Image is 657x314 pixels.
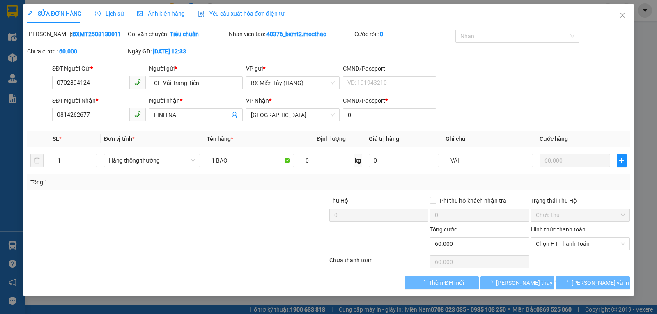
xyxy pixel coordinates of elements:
span: Tên hàng [207,135,233,142]
button: Close [611,4,634,27]
span: Thêm ĐH mới [429,278,464,287]
b: Tiêu chuẩn [170,31,199,37]
input: Ghi Chú [446,154,533,167]
div: Người gửi [149,64,243,73]
b: BXMT2508130011 [72,31,121,37]
input: 0 [540,154,610,167]
span: Định lượng [317,135,346,142]
span: Chọn HT Thanh Toán [536,238,625,250]
span: loading [420,280,429,285]
div: Chưa thanh toán [328,256,429,270]
span: VP Nhận [246,97,269,104]
b: [DATE] 12:33 [153,48,186,55]
span: SL [53,135,59,142]
th: Ghi chú [442,131,536,147]
span: phone [134,111,141,117]
span: Đơn vị tính [104,135,135,142]
div: SĐT Người Nhận [52,96,146,105]
span: phone [134,79,141,85]
div: VP gửi [246,64,340,73]
span: clock-circle [95,11,101,16]
div: CMND/Passport [343,64,436,73]
div: Trạng thái Thu Hộ [531,196,630,205]
span: Giá trị hàng [369,135,399,142]
span: [PERSON_NAME] và In [572,278,629,287]
span: Thu Hộ [329,197,348,204]
div: Người nhận [149,96,243,105]
span: plus [617,157,626,164]
span: Hàng thông thường [109,154,195,167]
span: Cước hàng [540,135,568,142]
label: Hình thức thanh toán [531,226,586,233]
div: Tổng: 1 [30,178,254,187]
span: edit [27,11,33,16]
span: loading [487,280,496,285]
span: [PERSON_NAME] thay đổi [496,278,562,287]
span: user-add [231,112,238,118]
div: CMND/Passport [343,96,436,105]
span: Ảnh kiện hàng [137,10,185,17]
span: picture [137,11,143,16]
button: delete [30,154,44,167]
button: [PERSON_NAME] thay đổi [480,276,554,289]
span: Tổng cước [430,226,457,233]
span: Yêu cầu xuất hóa đơn điện tử [198,10,285,17]
button: Thêm ĐH mới [405,276,479,289]
b: 40376_bxmt2.mocthao [266,31,326,37]
span: Tuy Hòa [251,109,335,121]
div: Cước rồi : [354,30,453,39]
div: SĐT Người Gửi [52,64,146,73]
div: [PERSON_NAME]: [27,30,126,39]
b: 60.000 [59,48,77,55]
span: Phí thu hộ khách nhận trả [436,196,510,205]
button: [PERSON_NAME] và In [556,276,630,289]
button: plus [617,154,627,167]
div: Nhân viên tạo: [229,30,353,39]
img: icon [198,11,204,17]
div: Chưa cước : [27,47,126,56]
div: Ngày GD: [128,47,227,56]
span: Chưa thu [536,209,625,221]
span: SỬA ĐƠN HÀNG [27,10,82,17]
span: BX Miền Tây (HÀNG) [251,77,335,89]
span: close [619,12,626,18]
span: Lịch sử [95,10,124,17]
span: loading [563,280,572,285]
div: Gói vận chuyển: [128,30,227,39]
b: 0 [380,31,383,37]
input: VD: Bàn, Ghế [207,154,294,167]
span: kg [354,154,362,167]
